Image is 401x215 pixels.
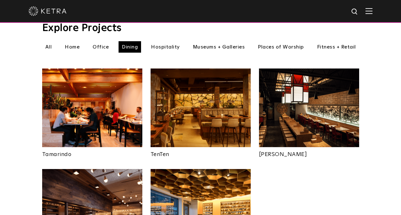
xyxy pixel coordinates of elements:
[29,6,67,16] img: ketra-logo-2019-white
[351,8,359,16] img: search icon
[42,41,55,53] li: All
[151,147,251,157] a: TenTen
[151,68,251,147] img: New-Project-Page-hero-(3x)_0016_full_amber_2000k_1518_w
[259,147,359,157] a: [PERSON_NAME]
[89,41,112,53] li: Office
[148,41,183,53] li: Hospitality
[42,23,359,33] h3: Explore Projects
[314,41,359,53] li: Fitness + Retail
[61,41,83,53] li: Home
[42,68,142,147] img: New-Project-Page-hero-(3x)_0002_TamarindoRestaurant-0001-LizKuball-HighRes
[42,147,142,157] a: Tamarindo
[259,68,359,147] img: New-Project-Page-hero-(3x)_0007_RAMEN_TATSU_YA_KETRA-13
[255,41,307,53] li: Places of Worship
[365,8,372,14] img: Hamburger%20Nav.svg
[119,41,141,53] li: Dining
[190,41,248,53] li: Museums + Galleries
